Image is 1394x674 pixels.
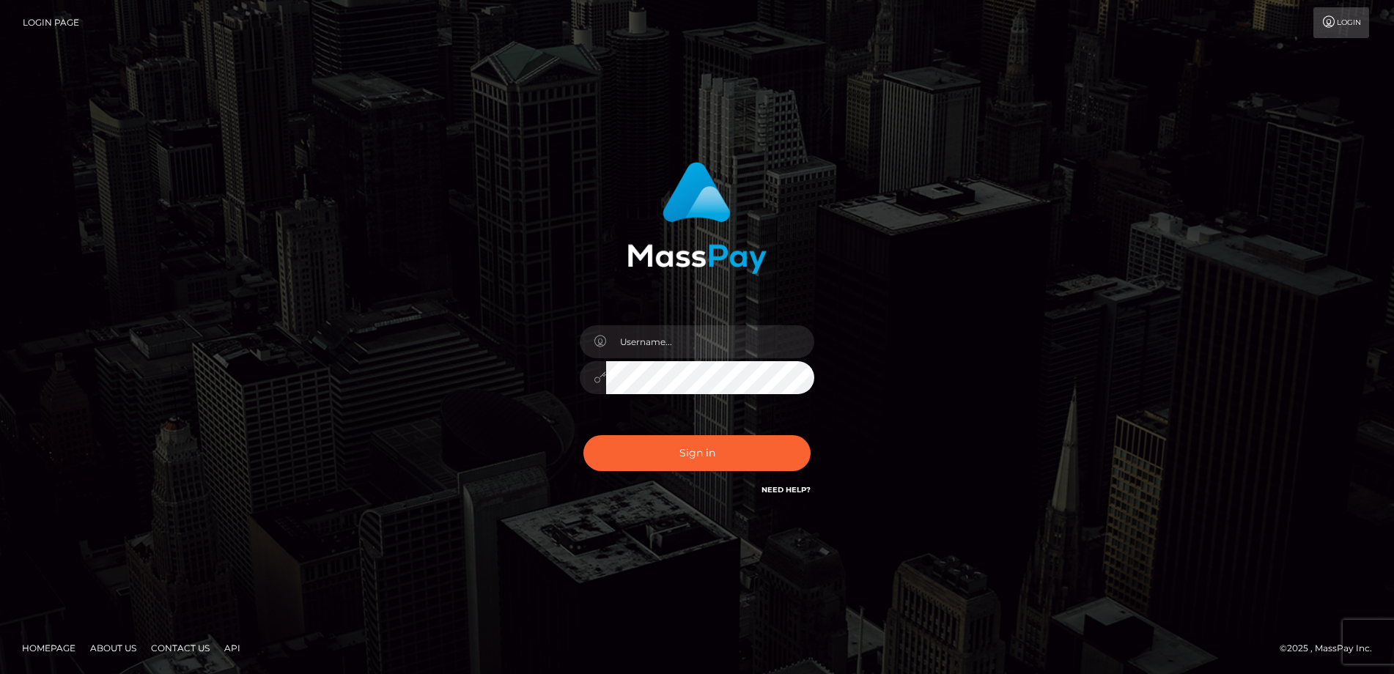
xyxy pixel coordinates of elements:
a: Login Page [23,7,79,38]
a: Need Help? [761,485,811,495]
a: Contact Us [145,637,215,659]
a: Login [1313,7,1369,38]
button: Sign in [583,435,811,471]
input: Username... [606,325,814,358]
a: Homepage [16,637,81,659]
div: © 2025 , MassPay Inc. [1280,640,1383,656]
img: MassPay Login [627,162,767,274]
a: API [218,637,246,659]
a: About Us [84,637,142,659]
